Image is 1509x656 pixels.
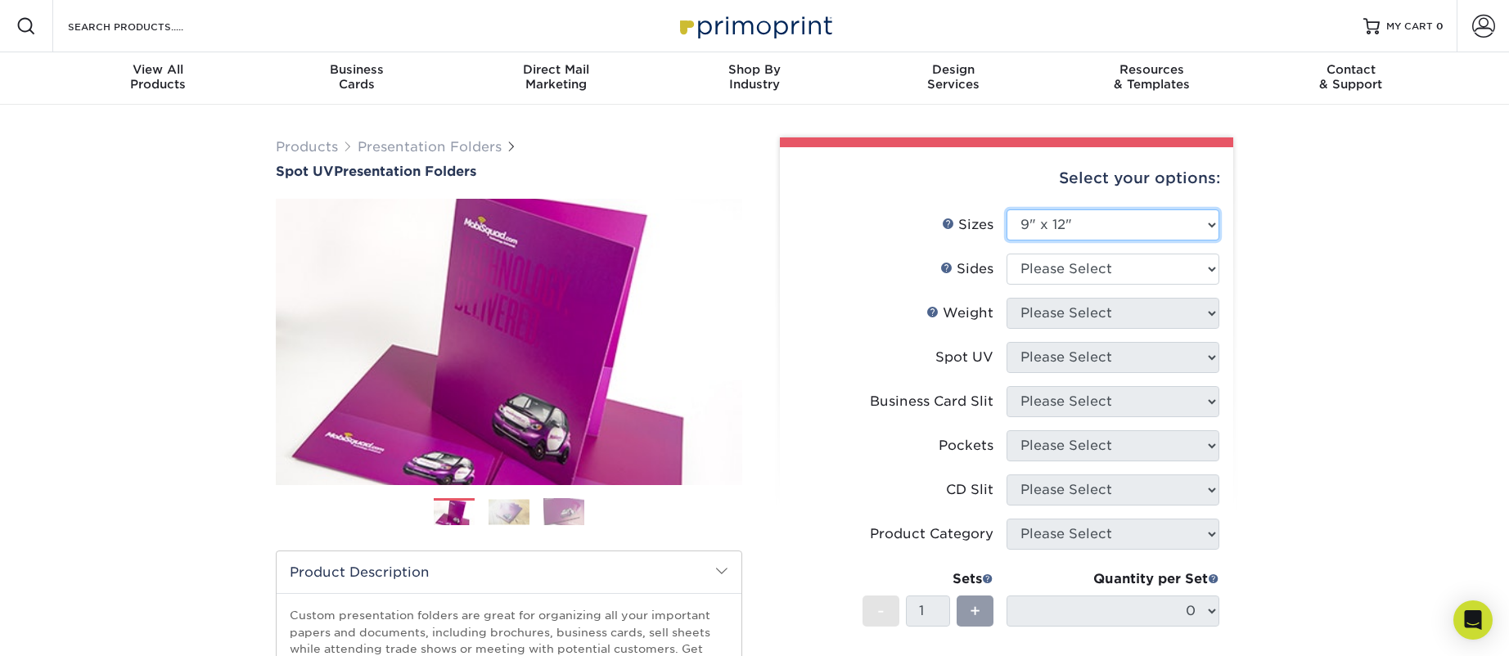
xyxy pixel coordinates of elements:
[276,139,338,155] a: Products
[863,569,993,589] div: Sets
[276,164,742,179] a: Spot UVPresentation Folders
[926,303,993,323] div: Weight
[543,497,584,526] img: Presentation Folders 03
[1453,600,1493,640] div: Open Intercom Messenger
[1251,62,1450,92] div: & Support
[1052,62,1251,77] span: Resources
[942,215,993,235] div: Sizes
[1251,62,1450,77] span: Contact
[277,551,741,593] h2: Product Description
[655,52,854,105] a: Shop ByIndustry
[276,164,742,179] h1: Presentation Folders
[457,62,655,92] div: Marketing
[358,139,502,155] a: Presentation Folders
[1052,62,1251,92] div: & Templates
[457,62,655,77] span: Direct Mail
[870,392,993,411] div: Business Card Slit
[258,62,457,92] div: Cards
[970,599,980,623] span: +
[258,62,457,77] span: Business
[870,524,993,544] div: Product Category
[939,436,993,456] div: Pockets
[877,599,885,623] span: -
[655,62,854,92] div: Industry
[276,181,742,503] img: Spot UV 01
[1007,569,1219,589] div: Quantity per Set
[854,62,1052,77] span: Design
[940,259,993,279] div: Sides
[59,62,258,92] div: Products
[935,348,993,367] div: Spot UV
[854,62,1052,92] div: Services
[59,52,258,105] a: View AllProducts
[276,164,334,179] span: Spot UV
[59,62,258,77] span: View All
[946,480,993,500] div: CD Slit
[434,499,475,528] img: Presentation Folders 01
[1386,20,1433,34] span: MY CART
[489,499,529,524] img: Presentation Folders 02
[1436,20,1444,32] span: 0
[793,147,1220,209] div: Select your options:
[1052,52,1251,105] a: Resources& Templates
[854,52,1052,105] a: DesignServices
[457,52,655,105] a: Direct MailMarketing
[655,62,854,77] span: Shop By
[66,16,226,36] input: SEARCH PRODUCTS.....
[673,8,836,43] img: Primoprint
[258,52,457,105] a: BusinessCards
[1251,52,1450,105] a: Contact& Support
